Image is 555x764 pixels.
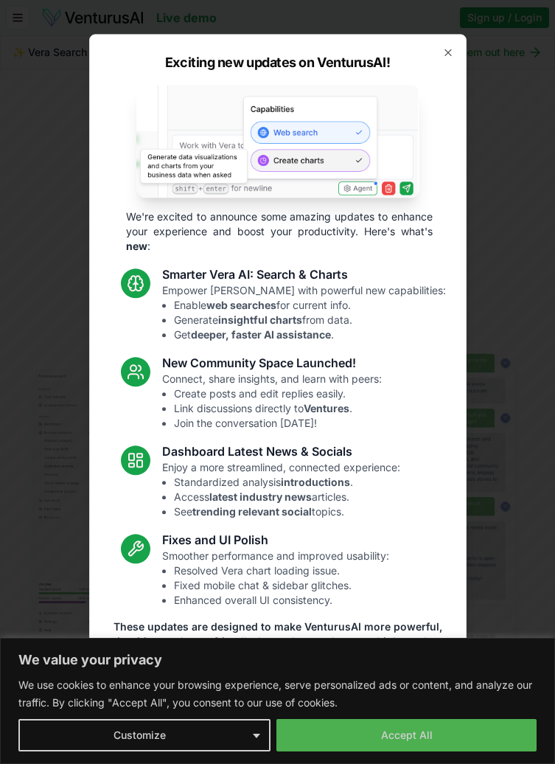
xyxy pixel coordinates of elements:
[162,372,382,431] p: Connect, share insights, and learn with peers:
[281,476,350,489] strong: introductions
[165,52,390,73] h2: Exciting new updates on VenturusAI!
[113,620,443,664] p: These updates are designed to make VenturusAI more powerful, intuitive, and user-friendly. Let us...
[192,506,312,518] strong: trending relevant social
[162,355,382,372] h3: New Community Space Launched!
[174,387,382,402] li: Create posts and edit replies easily.
[174,594,389,608] li: Enhanced overall UI consistency.
[191,329,331,341] strong: deeper, faster AI assistance
[209,491,312,504] strong: latest industry news
[174,417,382,431] li: Join the conversation [DATE]!
[174,328,446,343] li: Get .
[136,85,419,198] img: Vera AI
[162,461,400,520] p: Enjoy a more streamlined, connected experience:
[174,505,400,520] li: See topics.
[162,549,389,608] p: Smoother performance and improved usability:
[206,299,276,312] strong: web searches
[304,403,349,415] strong: Ventures
[174,564,389,579] li: Resolved Vera chart loading issue.
[174,476,400,490] li: Standardized analysis .
[174,313,446,328] li: Generate from data.
[162,532,389,549] h3: Fixes and UI Polish
[174,299,446,313] li: Enable for current info.
[162,284,446,343] p: Empower [PERSON_NAME] with powerful new capabilities:
[167,682,388,712] a: Read the full announcement on our blog!
[174,579,389,594] li: Fixed mobile chat & sidebar glitches.
[174,490,400,505] li: Access articles.
[218,314,302,327] strong: insightful charts
[174,402,382,417] li: Link discussions directly to .
[114,210,444,254] p: We're excited to announce some amazing updates to enhance your experience and boost your producti...
[126,240,147,253] strong: new
[162,266,446,284] h3: Smarter Vera AI: Search & Charts
[162,443,400,461] h3: Dashboard Latest News & Socials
